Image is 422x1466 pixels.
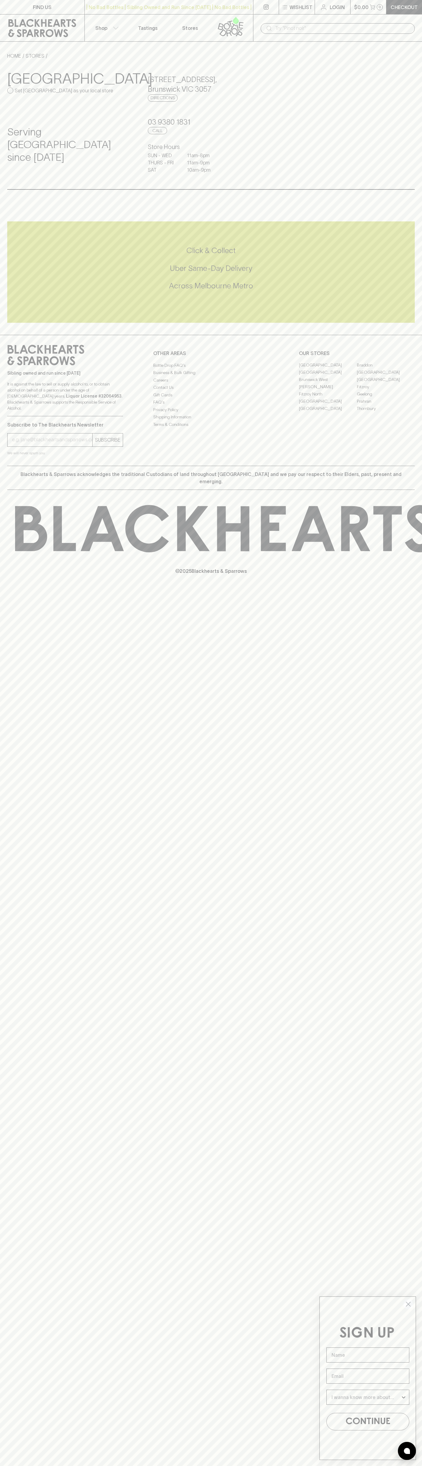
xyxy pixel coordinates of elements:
[290,4,313,11] p: Wishlist
[153,350,269,357] p: OTHER AREAS
[153,369,269,376] a: Business & Bulk Gifting
[326,1413,409,1430] button: CONTINUE
[33,4,52,11] p: FIND US
[7,246,415,255] h5: Click & Collect
[299,383,357,391] a: [PERSON_NAME]
[187,159,217,166] p: 11am - 9pm
[7,126,133,164] h4: Serving [GEOGRAPHIC_DATA] since [DATE]
[299,398,357,405] a: [GEOGRAPHIC_DATA]
[95,24,107,32] p: Shop
[148,159,178,166] p: THURS - FRI
[148,166,178,173] p: SAT
[330,4,345,11] p: Login
[187,166,217,173] p: 10am - 9pm
[299,369,357,376] a: [GEOGRAPHIC_DATA]
[12,435,92,445] input: e.g. jane@blackheartsandsparrows.com.au
[7,450,123,456] p: We will never spam you
[153,384,269,391] a: Contact Us
[404,1448,410,1454] img: bubble-icon
[85,14,127,41] button: Shop
[299,362,357,369] a: [GEOGRAPHIC_DATA]
[7,221,415,322] div: Call to action block
[153,362,269,369] a: Bottle Drop FAQ's
[401,1390,407,1404] button: Show Options
[299,350,415,357] p: OUR STORES
[7,421,123,428] p: Subscribe to The Blackhearts Newsletter
[148,75,274,94] h5: [STREET_ADDRESS] , Brunswick VIC 3057
[332,1390,401,1404] input: I wanna know more about...
[187,152,217,159] p: 11am - 8pm
[153,376,269,384] a: Careers
[313,1290,422,1466] div: FLYOUT Form
[403,1299,414,1309] button: Close dialog
[7,381,123,411] p: It is against the law to sell or supply alcohol to, or to obtain alcohol on behalf of a person un...
[95,436,120,443] p: SUBSCRIBE
[153,406,269,413] a: Privacy Policy
[153,421,269,428] a: Terms & Conditions
[148,117,274,127] h5: 03 9380 1831
[299,376,357,383] a: Brunswick West
[148,94,178,102] a: Directions
[357,376,415,383] a: [GEOGRAPHIC_DATA]
[299,405,357,412] a: [GEOGRAPHIC_DATA]
[391,4,418,11] p: Checkout
[326,1369,409,1384] input: Email
[357,391,415,398] a: Geelong
[148,142,274,152] h6: Store Hours
[357,398,415,405] a: Prahran
[169,14,211,41] a: Stores
[15,87,113,94] p: Set [GEOGRAPHIC_DATA] as your local store
[275,24,410,33] input: Try "Pinot noir"
[357,383,415,391] a: Fitzroy
[153,391,269,398] a: Gift Cards
[7,70,133,87] h3: [GEOGRAPHIC_DATA]
[153,399,269,406] a: FAQ's
[148,127,167,134] a: Call
[153,414,269,421] a: Shipping Information
[357,362,415,369] a: Braddon
[138,24,157,32] p: Tastings
[326,1347,409,1363] input: Name
[299,391,357,398] a: Fitzroy North
[7,263,415,273] h5: Uber Same-Day Delivery
[66,394,122,398] strong: Liquor License #32064953
[7,281,415,291] h5: Across Melbourne Metro
[26,53,44,59] a: STORES
[127,14,169,41] a: Tastings
[357,369,415,376] a: [GEOGRAPHIC_DATA]
[7,370,123,376] p: Sibling owned and run since [DATE]
[354,4,369,11] p: $0.00
[357,405,415,412] a: Thornbury
[148,152,178,159] p: SUN - WED
[379,5,381,9] p: 0
[182,24,198,32] p: Stores
[12,471,410,485] p: Blackhearts & Sparrows acknowledges the traditional Custodians of land throughout [GEOGRAPHIC_DAT...
[339,1327,395,1341] span: SIGN UP
[7,53,21,59] a: HOME
[93,433,123,446] button: SUBSCRIBE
